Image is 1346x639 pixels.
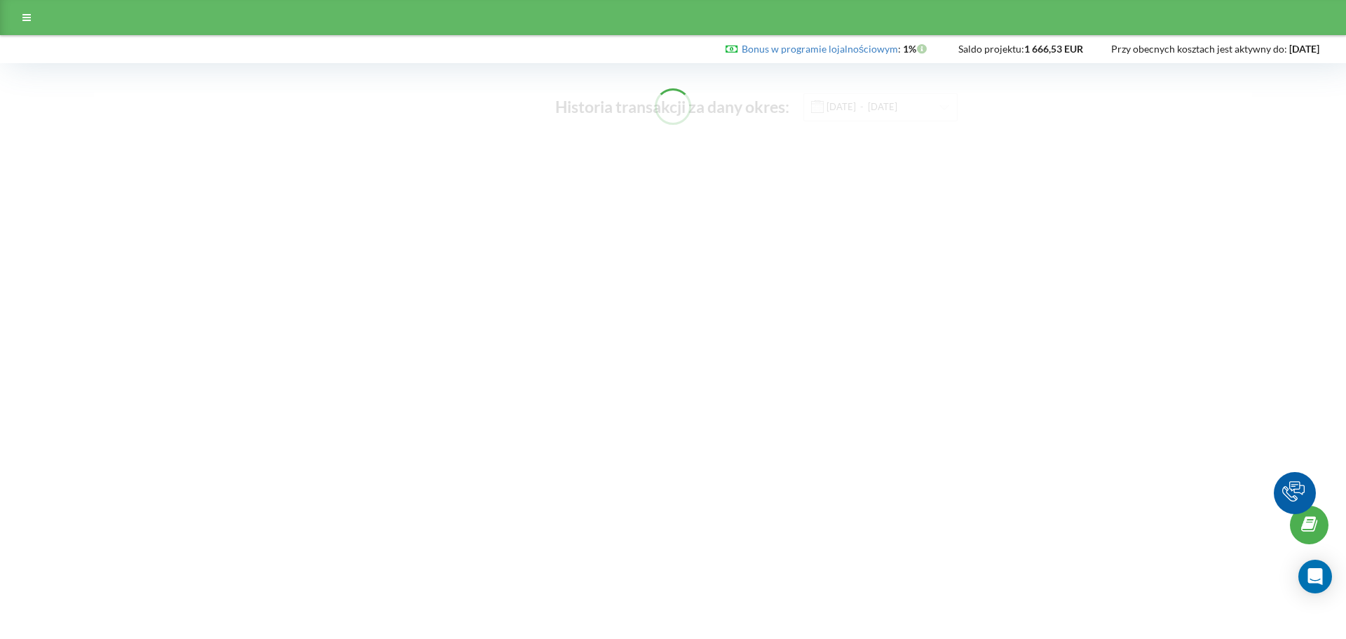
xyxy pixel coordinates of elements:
[1111,43,1287,55] span: Przy obecnych kosztach jest aktywny do:
[958,43,1024,55] span: Saldo projektu:
[742,43,898,55] a: Bonus w programie lojalnościowym
[1298,560,1332,593] div: Open Intercom Messenger
[742,43,901,55] span: :
[1024,43,1083,55] strong: 1 666,53 EUR
[903,43,930,55] strong: 1%
[1289,43,1319,55] strong: [DATE]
